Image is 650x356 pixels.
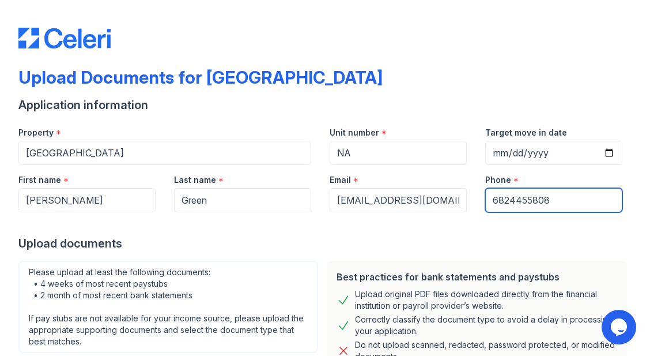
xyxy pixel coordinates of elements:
[485,174,511,186] label: Phone
[174,174,216,186] label: Last name
[337,270,618,284] div: Best practices for bank statements and paystubs
[18,174,61,186] label: First name
[602,310,638,344] iframe: chat widget
[355,288,618,312] div: Upload original PDF files downloaded directly from the financial institution or payroll provider’...
[18,97,632,113] div: Application information
[18,261,318,353] div: Please upload at least the following documents: • 4 weeks of most recent paystubs • 2 month of mo...
[18,127,54,138] label: Property
[355,314,618,337] div: Correctly classify the document type to avoid a delay in processing your application.
[18,235,632,252] div: Upload documents
[18,28,111,48] img: CE_Logo_Blue-a8612792a0a2168367f1c8372b55b34899dd931a85d93a1a3d3e32e68fde9ad4.png
[330,127,379,138] label: Unit number
[18,67,383,88] div: Upload Documents for [GEOGRAPHIC_DATA]
[485,127,567,138] label: Target move in date
[330,174,351,186] label: Email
